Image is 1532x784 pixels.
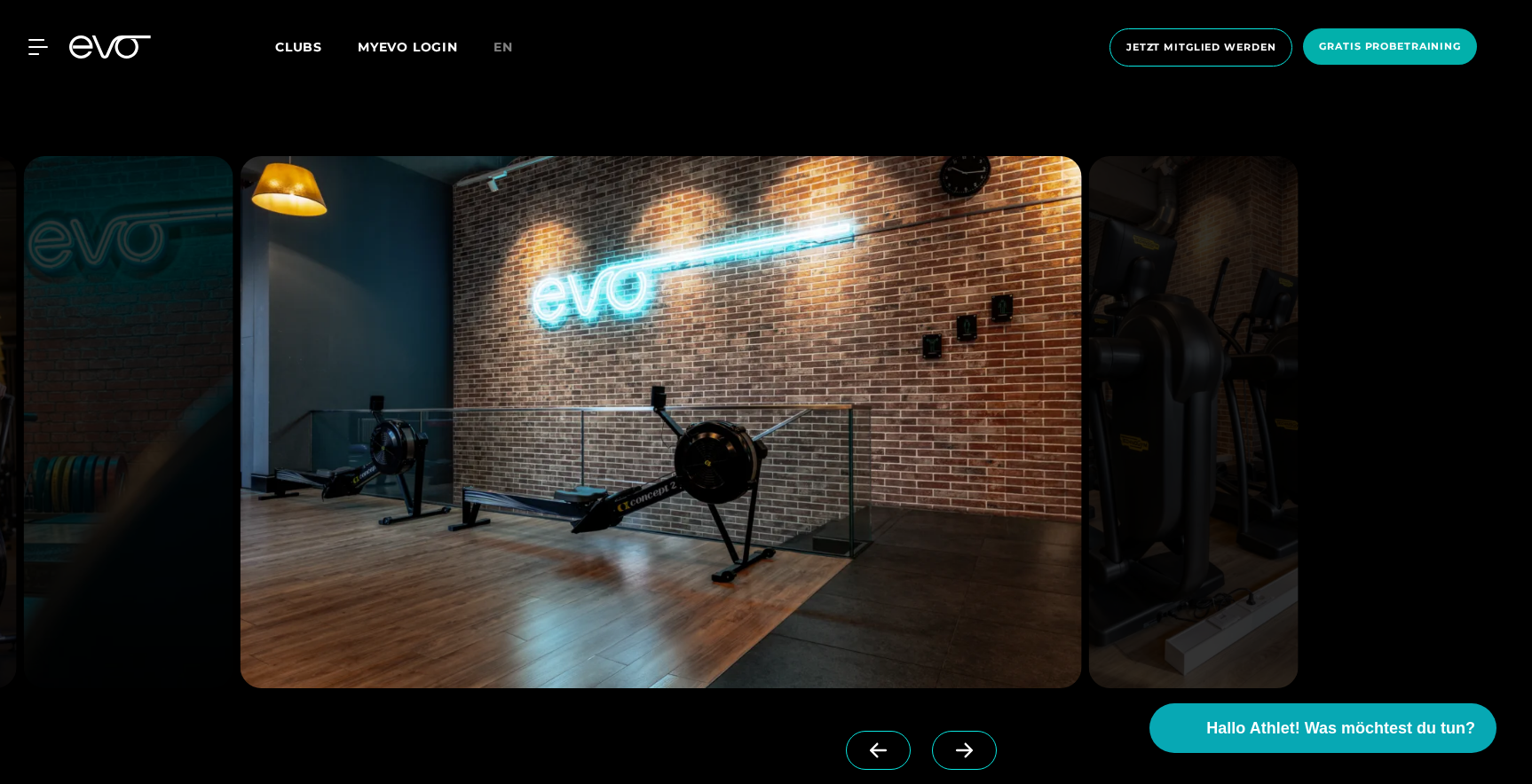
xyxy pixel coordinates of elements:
[494,39,513,55] span: en
[23,156,233,688] img: evofitness
[1149,703,1496,753] button: Hallo Athlet! Was möchtest du tun?
[1206,717,1475,741] span: Hallo Athlet! Was möchtest du tun?
[1298,28,1482,67] a: Gratis Probetraining
[241,156,1081,688] img: evofitness
[1088,156,1299,688] img: evofitness
[358,39,458,55] a: MYEVO LOGIN
[275,39,322,55] span: Clubs
[494,37,534,58] a: en
[275,38,358,55] a: Clubs
[1126,40,1275,55] span: Jetzt Mitglied werden
[1319,39,1461,54] span: Gratis Probetraining
[1104,28,1298,67] a: Jetzt Mitglied werden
